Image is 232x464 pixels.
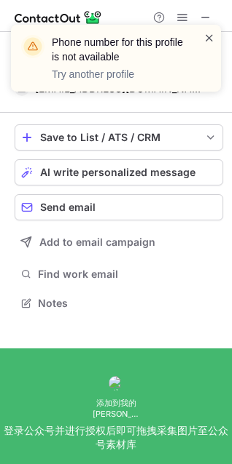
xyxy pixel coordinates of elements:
button: Notes [15,293,223,313]
span: Find work email [38,268,217,281]
button: Send email [15,194,223,220]
button: Find work email [15,264,223,284]
span: AI write personalized message [40,167,196,178]
header: Phone number for this profile is not available [52,35,186,64]
button: Add to email campaign [15,229,223,255]
span: Notes [38,297,217,310]
span: Add to email campaign [39,236,155,248]
div: Save to List / ATS / CRM [40,132,198,143]
span: Send email [40,201,96,213]
img: warning [21,35,45,58]
p: Try another profile [52,67,186,81]
button: save-profile-one-click [15,124,223,151]
img: ContactOut v5.3.10 [15,9,102,26]
button: AI write personalized message [15,159,223,185]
